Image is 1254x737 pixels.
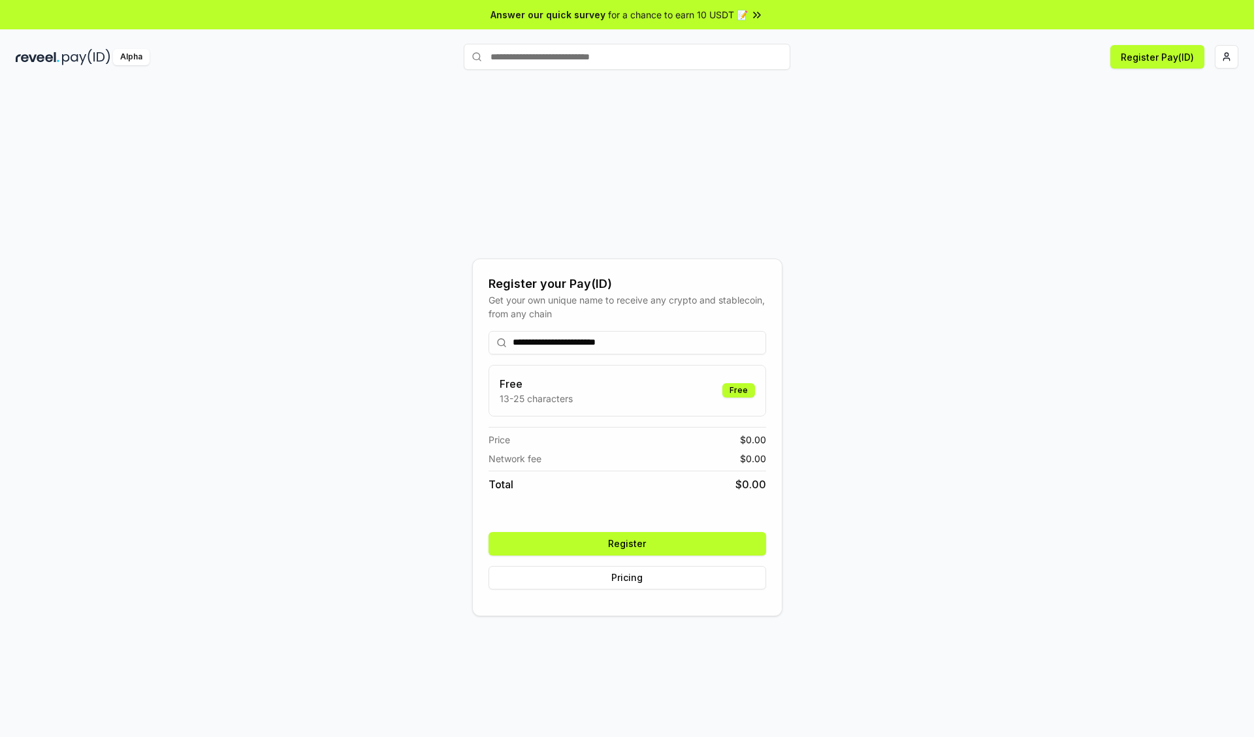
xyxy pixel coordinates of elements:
[489,275,766,293] div: Register your Pay(ID)
[608,8,748,22] span: for a chance to earn 10 USDT 📝
[500,392,573,405] p: 13-25 characters
[489,293,766,321] div: Get your own unique name to receive any crypto and stablecoin, from any chain
[735,477,766,492] span: $ 0.00
[489,477,513,492] span: Total
[740,452,766,465] span: $ 0.00
[113,49,150,65] div: Alpha
[16,49,59,65] img: reveel_dark
[489,433,510,447] span: Price
[1110,45,1204,69] button: Register Pay(ID)
[722,383,755,398] div: Free
[489,566,766,589] button: Pricing
[489,452,541,465] span: Network fee
[62,49,110,65] img: pay_id
[740,433,766,447] span: $ 0.00
[490,8,605,22] span: Answer our quick survey
[489,532,766,556] button: Register
[500,376,573,392] h3: Free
